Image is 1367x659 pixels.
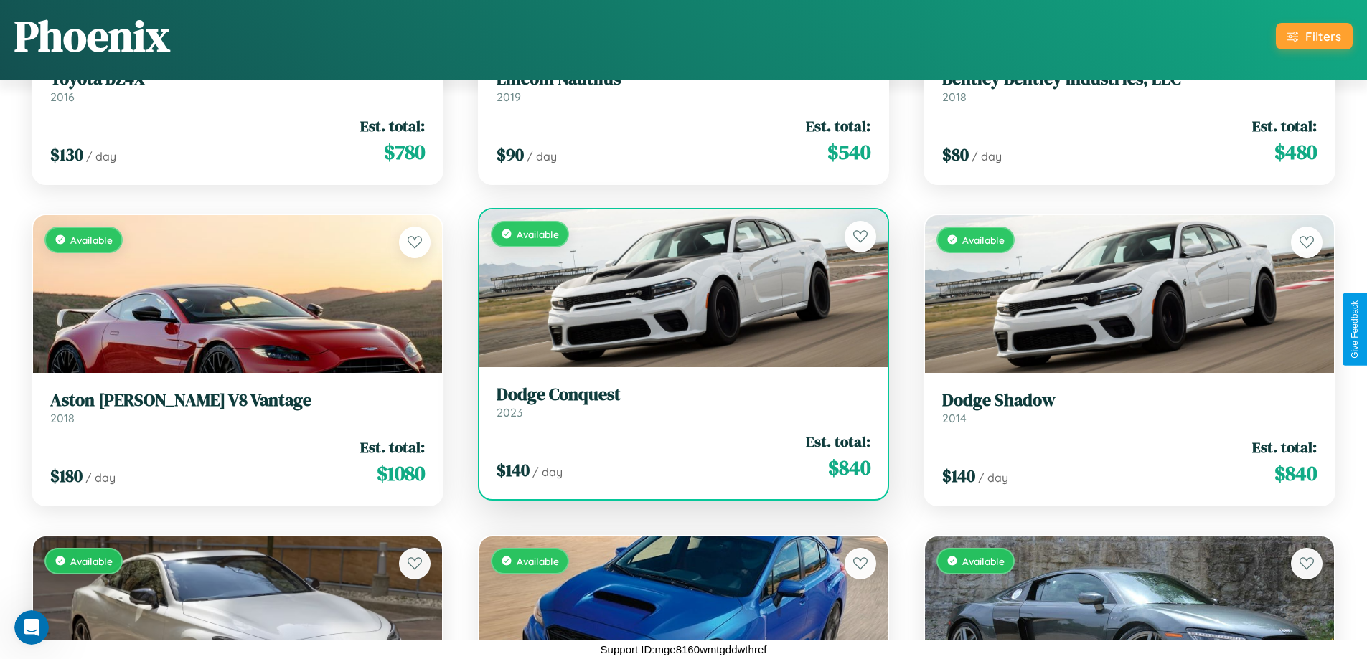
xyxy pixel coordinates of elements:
h3: Bentley Bentley Industries, LLC [942,69,1317,90]
span: 2016 [50,90,75,104]
button: Filters [1276,23,1353,49]
span: $ 140 [497,458,530,482]
span: / day [978,470,1008,485]
span: / day [972,149,1002,163]
div: Give Feedback [1350,300,1360,359]
span: $ 540 [827,138,870,166]
h3: Aston [PERSON_NAME] V8 Vantage [50,390,425,411]
span: Available [517,228,559,240]
span: $ 1080 [377,459,425,488]
span: Est. total: [360,437,425,457]
span: $ 80 [942,143,969,166]
span: $ 840 [828,453,870,482]
span: Est. total: [1252,437,1317,457]
span: Est. total: [360,115,425,136]
span: 2018 [50,411,75,425]
span: / day [85,470,116,485]
a: Toyota bZ4X2016 [50,69,425,104]
span: / day [86,149,116,163]
h1: Phoenix [14,6,170,65]
span: $ 90 [497,143,524,166]
span: $ 840 [1274,459,1317,488]
a: Dodge Shadow2014 [942,390,1317,425]
span: 2014 [942,411,967,425]
a: Aston [PERSON_NAME] V8 Vantage2018 [50,390,425,425]
a: Bentley Bentley Industries, LLC2018 [942,69,1317,104]
span: $ 780 [384,138,425,166]
span: 2023 [497,405,522,419]
p: Support ID: mge8160wmtgddwthref [601,640,767,659]
span: 2019 [497,90,521,104]
span: Est. total: [806,431,870,452]
span: / day [527,149,557,163]
span: $ 140 [942,464,975,488]
h3: Lincoln Nautilus [497,69,871,90]
iframe: Intercom live chat [14,610,49,645]
span: 2018 [942,90,967,104]
a: Dodge Conquest2023 [497,384,871,419]
h3: Dodge Shadow [942,390,1317,411]
span: / day [532,465,563,479]
span: Est. total: [806,115,870,136]
span: Available [70,234,113,246]
div: Filters [1305,29,1341,44]
span: Available [962,555,1005,567]
span: Available [962,234,1005,246]
h3: Toyota bZ4X [50,69,425,90]
span: Available [70,555,113,567]
h3: Dodge Conquest [497,384,871,405]
span: $ 180 [50,464,83,488]
span: $ 480 [1274,138,1317,166]
span: Est. total: [1252,115,1317,136]
a: Lincoln Nautilus2019 [497,69,871,104]
span: $ 130 [50,143,83,166]
span: Available [517,555,559,567]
